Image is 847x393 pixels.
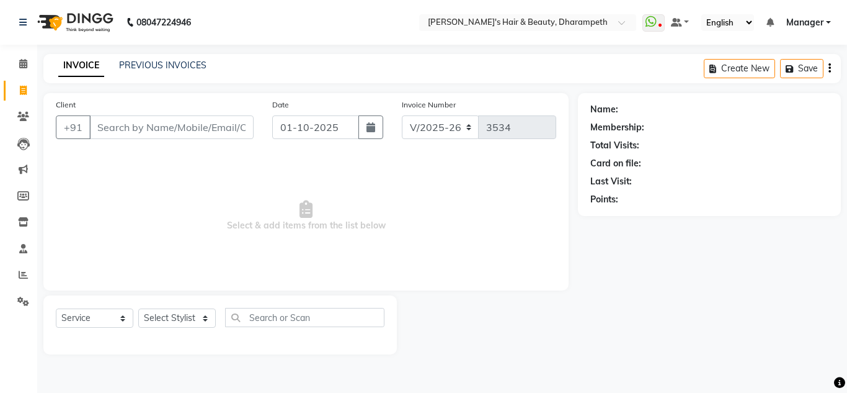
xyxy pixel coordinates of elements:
[590,103,618,116] div: Name:
[32,5,117,40] img: logo
[704,59,775,78] button: Create New
[225,308,384,327] input: Search or Scan
[56,99,76,111] label: Client
[58,55,104,77] a: INVOICE
[780,59,823,78] button: Save
[272,99,289,111] label: Date
[590,157,641,170] div: Card on file:
[89,115,254,139] input: Search by Name/Mobile/Email/Code
[136,5,191,40] b: 08047224946
[590,175,632,188] div: Last Visit:
[402,99,456,111] label: Invoice Number
[590,139,639,152] div: Total Visits:
[119,60,206,71] a: PREVIOUS INVOICES
[590,121,644,134] div: Membership:
[56,154,556,278] span: Select & add items from the list below
[590,193,618,206] div: Points:
[56,115,91,139] button: +91
[786,16,823,29] span: Manager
